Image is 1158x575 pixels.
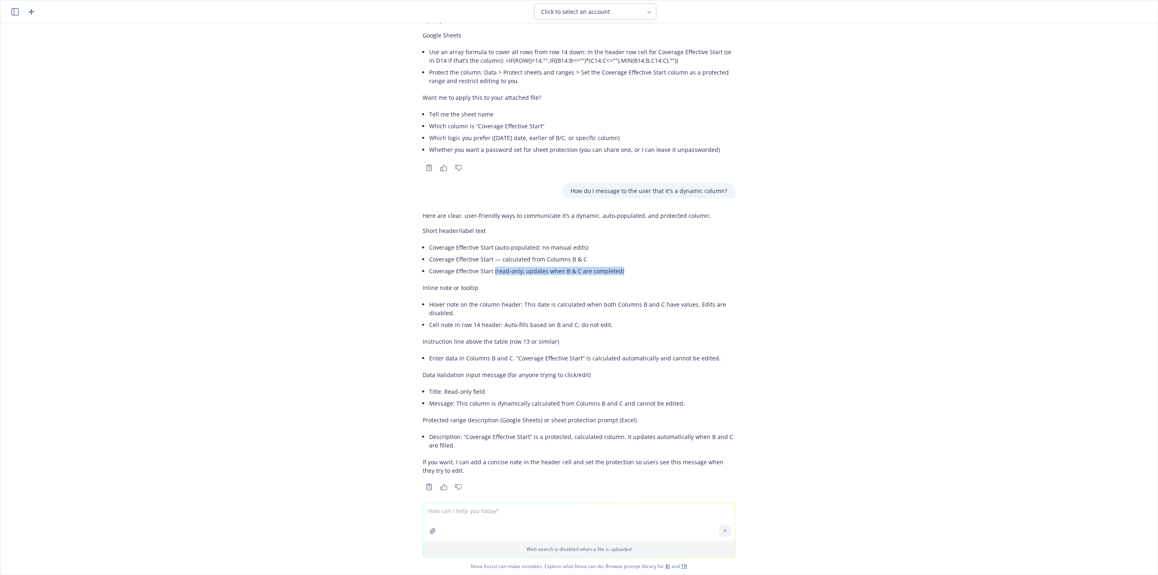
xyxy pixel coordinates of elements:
[541,8,610,16] span: Click to select an account
[425,164,433,171] svg: Copy to clipboard
[4,558,1154,575] span: Nova Assist can make mistakes. Explore what Nova can do: Browse prompt library for and
[429,319,735,331] li: Cell note in row 14 header: Auto-fills based on B and C; do not edit.
[429,120,735,132] li: Which column is “Coverage Effective Start”
[423,93,735,102] p: Want me to apply this to your attached file?
[423,416,735,424] p: Protected range description (Google Sheets) or sheet protection prompt (Excel)
[452,481,465,493] button: Thumbs down
[423,226,735,235] p: Short header/label text
[423,371,735,379] p: Data Validation input message (for anyone trying to click/edit)
[429,241,735,253] li: Coverage Effective Start (auto-populated; no manual edits)
[429,352,735,364] li: Enter data in Columns B and C. “Coverage Effective Start” is calculated automatically and cannot ...
[423,31,735,40] p: Google Sheets
[429,431,735,451] li: Description: “Coverage Effective Start” is a protected, calculated column. It updates automatical...
[423,337,735,346] p: Instruction line above the table (row 13 or similar)
[665,563,670,570] a: BI
[429,386,735,397] li: Title: Read-only field
[429,298,735,319] li: Hover note on the column header: This date is calculated when both Columns B and C have values. E...
[429,46,735,66] li: Use an array formula to cover all rows from row 14 down: In the header row cell for Coverage Effe...
[570,187,727,195] p: How do I message to the user that it's a dynamic column?
[534,4,656,20] button: Click to select an account
[425,483,433,491] svg: Copy to clipboard
[429,132,735,144] li: Which logic you prefer ([DATE] date, earlier of B/C, or specific column)
[429,265,735,277] li: Coverage Effective Start (read-only; updates when B & C are completed)
[681,563,687,570] a: TR
[428,546,730,553] p: Web search is disabled when a file is uploaded
[423,458,735,475] p: If you want, I can add a concise note in the header cell and set the protection so users see this...
[452,162,465,173] button: Thumbs down
[423,283,735,292] p: Inline note or tooltip
[429,144,735,156] li: Whether you want a password set for sheet protection (you can share one, or I can leave it unpass...
[429,397,735,409] li: Message: This column is dynamically calculated from Columns B and C and cannot be edited.
[429,108,735,120] li: Tell me the sheet name
[429,66,735,87] li: Protect the column: Data > Protect sheets and ranges > Set the Coverage Effective Start column as...
[429,253,735,265] li: Coverage Effective Start — calculated from Columns B & C
[423,211,735,220] p: Here are clear, user-friendly ways to communicate it’s a dynamic, auto-populated, and protected c...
